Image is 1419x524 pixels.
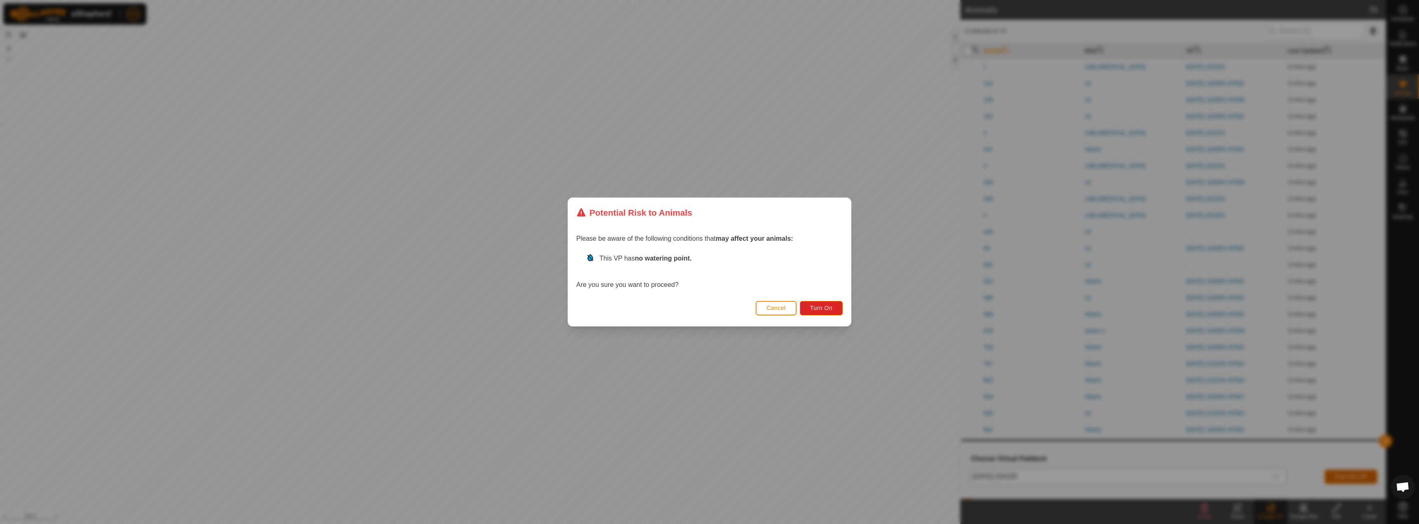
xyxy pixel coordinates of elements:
[635,255,692,262] strong: no watering point.
[800,301,843,315] button: Turn On
[576,206,692,219] div: Potential Risk to Animals
[716,235,793,242] strong: may affect your animals:
[756,301,797,315] button: Cancel
[576,235,793,242] span: Please be aware of the following conditions that
[766,305,786,311] span: Cancel
[1391,475,1415,499] div: Open chat
[810,305,832,311] span: Turn On
[599,255,692,262] span: This VP has
[576,254,843,290] div: Are you sure you want to proceed?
